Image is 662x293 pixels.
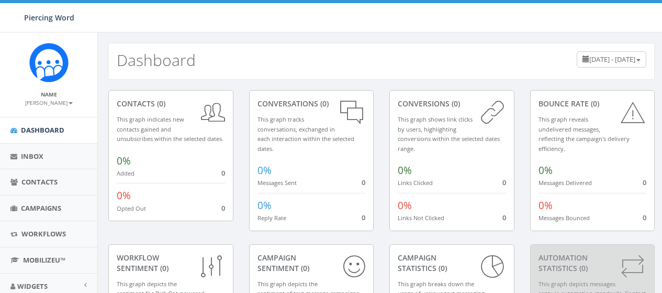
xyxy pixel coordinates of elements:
[221,168,225,178] span: 0
[589,99,599,108] span: (0)
[538,179,592,187] small: Messages Delivered
[398,199,412,212] span: 0%
[117,253,225,274] div: Workflow Sentiment
[23,255,65,265] span: MobilizeU™
[221,203,225,213] span: 0
[362,178,365,187] span: 0
[257,179,297,187] small: Messages Sent
[643,178,646,187] span: 0
[589,55,635,64] span: [DATE] - [DATE]
[538,115,630,153] small: This graph reveals undelivered messages, reflecting the campaign's delivery efficiency.
[21,177,58,187] span: Contacts
[21,125,64,135] span: Dashboard
[117,204,146,212] small: Opted Out
[117,169,134,177] small: Added
[155,99,165,108] span: (0)
[577,263,588,273] span: (0)
[398,99,506,109] div: conversions
[25,99,73,106] small: [PERSON_NAME]
[117,189,131,202] span: 0%
[398,164,412,177] span: 0%
[398,214,444,222] small: Links Not Clicked
[29,43,69,82] img: Rally_Corp_Icon.png
[538,214,590,222] small: Messages Bounced
[158,263,169,273] span: (0)
[398,179,433,187] small: Links Clicked
[25,97,73,107] a: [PERSON_NAME]
[299,263,309,273] span: (0)
[257,253,366,274] div: Campaign Sentiment
[257,115,354,153] small: This graph tracks conversations, exchanged in each interaction within the selected dates.
[21,151,43,161] span: Inbox
[257,164,272,177] span: 0%
[117,154,131,168] span: 0%
[24,13,74,23] span: Piercing Word
[362,213,365,222] span: 0
[257,199,272,212] span: 0%
[21,229,66,238] span: Workflows
[538,253,647,274] div: Automation Statistics
[398,253,506,274] div: Campaign Statistics
[436,263,447,273] span: (0)
[257,214,286,222] small: Reply Rate
[117,115,223,143] small: This graph indicates new contacts gained and unsubscribes within the selected dates.
[538,199,553,212] span: 0%
[643,213,646,222] span: 0
[21,203,61,213] span: Campaigns
[502,213,506,222] span: 0
[318,99,329,108] span: (0)
[538,164,553,177] span: 0%
[17,281,48,291] span: Widgets
[502,178,506,187] span: 0
[538,99,647,109] div: Bounce Rate
[257,99,366,109] div: conversations
[450,99,460,108] span: (0)
[398,115,500,153] small: This graph shows link clicks by users, highlighting conversions within the selected dates range.
[41,91,57,98] small: Name
[117,51,196,69] h2: Dashboard
[117,99,225,109] div: contacts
